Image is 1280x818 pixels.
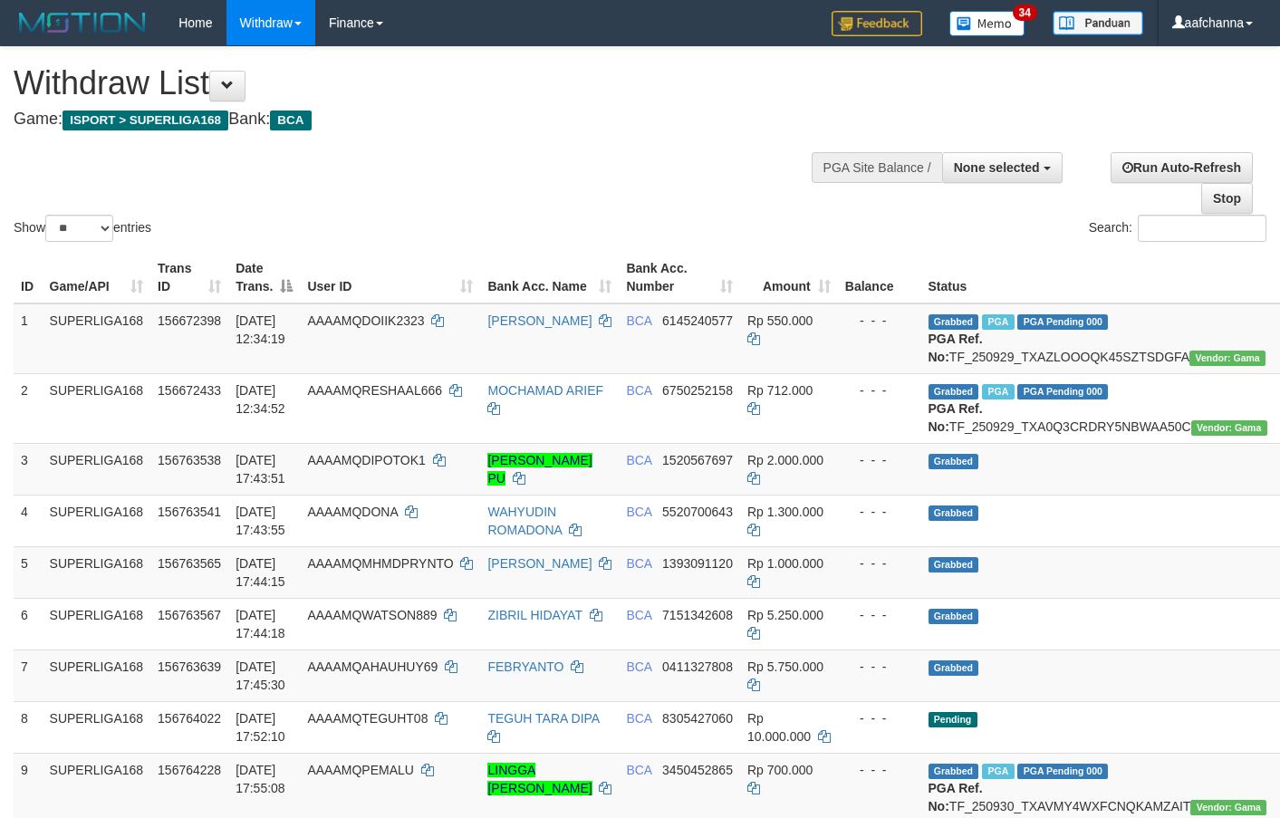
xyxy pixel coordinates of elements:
div: - - - [845,503,914,521]
span: [DATE] 17:55:08 [236,763,285,795]
th: Trans ID: activate to sort column ascending [150,252,228,303]
a: WAHYUDIN ROMADONA [487,505,562,537]
span: BCA [626,763,651,777]
span: AAAAMQTEGUHT08 [307,711,428,726]
span: Copy 7151342608 to clipboard [662,608,733,622]
td: 4 [14,495,43,546]
span: ISPORT > SUPERLIGA168 [63,111,228,130]
span: Copy 3450452865 to clipboard [662,763,733,777]
span: Copy 1520567697 to clipboard [662,453,733,467]
td: SUPERLIGA168 [43,303,151,374]
span: BCA [626,608,651,622]
span: Grabbed [929,557,979,573]
label: Show entries [14,215,151,242]
th: Game/API: activate to sort column ascending [43,252,151,303]
td: 2 [14,373,43,443]
span: AAAAMQDIPOTOK1 [307,453,425,467]
td: TF_250929_TXAZLOOOQK45SZTSDGFA [921,303,1275,374]
span: 156764022 [158,711,221,726]
td: 8 [14,701,43,753]
b: PGA Ref. No: [929,401,983,434]
span: PGA Pending [1017,384,1108,399]
div: - - - [845,381,914,399]
span: Copy 8305427060 to clipboard [662,711,733,726]
span: [DATE] 17:44:18 [236,608,285,640]
span: BCA [626,556,651,571]
span: Grabbed [929,314,979,330]
div: PGA Site Balance / [812,152,942,183]
td: SUPERLIGA168 [43,495,151,546]
h4: Game: Bank: [14,111,835,129]
span: AAAAMQWATSON889 [307,608,437,622]
input: Search: [1138,215,1266,242]
span: Pending [929,712,977,727]
span: BCA [626,505,651,519]
span: Copy 5520700643 to clipboard [662,505,733,519]
th: ID [14,252,43,303]
span: Rp 700.000 [747,763,813,777]
a: TEGUH TARA DIPA [487,711,599,726]
span: 156764228 [158,763,221,777]
div: - - - [845,554,914,573]
th: Bank Acc. Number: activate to sort column ascending [619,252,740,303]
td: 5 [14,546,43,598]
span: Grabbed [929,505,979,521]
span: Rp 2.000.000 [747,453,823,467]
span: 156672433 [158,383,221,398]
span: AAAAMQMHMDPRYNTO [307,556,453,571]
span: 156763538 [158,453,221,467]
th: Status [921,252,1275,303]
span: Rp 5.250.000 [747,608,823,622]
td: TF_250929_TXA0Q3CRDRY5NBWAA50C [921,373,1275,443]
span: [DATE] 12:34:52 [236,383,285,416]
span: Copy 6145240577 to clipboard [662,313,733,328]
img: MOTION_logo.png [14,9,151,36]
th: Bank Acc. Name: activate to sort column ascending [480,252,619,303]
span: Rp 5.750.000 [747,659,823,674]
h1: Withdraw List [14,65,835,101]
span: Copy 1393091120 to clipboard [662,556,733,571]
td: SUPERLIGA168 [43,443,151,495]
a: ZIBRIL HIDAYAT [487,608,582,622]
td: SUPERLIGA168 [43,373,151,443]
span: [DATE] 17:44:15 [236,556,285,589]
span: [DATE] 17:43:51 [236,453,285,486]
span: Marked by aafsoycanthlai [982,384,1014,399]
span: BCA [626,453,651,467]
td: 6 [14,598,43,650]
span: [DATE] 17:45:30 [236,659,285,692]
a: LINGGA [PERSON_NAME] [487,763,592,795]
span: 156763565 [158,556,221,571]
th: Date Trans.: activate to sort column descending [228,252,300,303]
b: PGA Ref. No: [929,332,983,364]
th: User ID: activate to sort column ascending [300,252,480,303]
a: [PERSON_NAME] [487,313,592,328]
span: AAAAMQAHAUHUY69 [307,659,438,674]
span: Vendor URL: https://trx31.1velocity.biz [1190,800,1266,815]
span: BCA [626,659,651,674]
a: Run Auto-Refresh [1111,152,1253,183]
a: FEBRYANTO [487,659,563,674]
span: PGA Pending [1017,314,1108,330]
span: BCA [270,111,311,130]
span: Vendor URL: https://trx31.1velocity.biz [1189,351,1266,366]
span: AAAAMQPEMALU [307,763,413,777]
span: Copy 0411327808 to clipboard [662,659,733,674]
th: Amount: activate to sort column ascending [740,252,838,303]
span: 156763639 [158,659,221,674]
span: Marked by aafsoycanthlai [982,314,1014,330]
span: Rp 1.000.000 [747,556,823,571]
td: SUPERLIGA168 [43,701,151,753]
div: - - - [845,709,914,727]
span: Rp 10.000.000 [747,711,811,744]
div: - - - [845,658,914,676]
span: Rp 712.000 [747,383,813,398]
td: SUPERLIGA168 [43,650,151,701]
span: Grabbed [929,764,979,779]
span: [DATE] 12:34:19 [236,313,285,346]
span: Grabbed [929,609,979,624]
div: - - - [845,312,914,330]
td: SUPERLIGA168 [43,546,151,598]
img: Button%20Memo.svg [949,11,1025,36]
td: SUPERLIGA168 [43,598,151,650]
